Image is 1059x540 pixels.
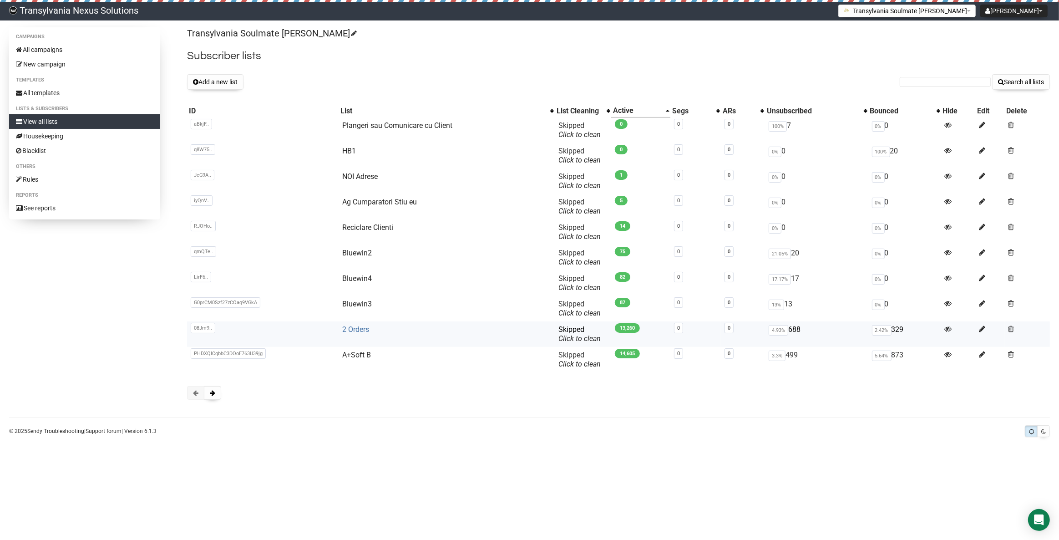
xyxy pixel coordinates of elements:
span: 0% [769,147,781,157]
div: Delete [1007,107,1048,116]
span: Skipped [558,351,601,368]
a: New campaign [9,57,160,71]
a: 0 [728,172,730,178]
button: Search all lists [992,74,1050,90]
td: 0 [868,270,941,296]
div: Active [613,106,662,115]
a: 0 [728,325,730,331]
td: 20 [868,143,941,168]
a: Sendy [27,428,42,434]
a: 0 [728,249,730,255]
li: Others [9,161,160,172]
div: Bounced [870,107,932,116]
div: List Cleaning [557,107,602,116]
span: LirF6.. [191,272,211,282]
span: Skipped [558,172,601,190]
span: qmQTe.. [191,246,216,257]
th: List Cleaning: No sort applied, activate to apply an ascending sort [555,104,611,117]
a: 0 [677,325,680,331]
span: 0 [615,119,628,129]
a: Support forum [86,428,122,434]
span: 4.93% [769,325,788,336]
a: 0 [677,249,680,255]
a: Click to clean [558,258,601,266]
td: 0 [868,219,941,245]
a: 0 [728,274,730,280]
a: Click to clean [558,309,601,317]
a: Click to clean [558,360,601,368]
td: 0 [868,296,941,321]
span: Skipped [558,249,601,266]
td: 873 [868,347,941,372]
a: Click to clean [558,207,601,215]
span: 08Jm9.. [191,323,215,333]
a: Troubleshooting [44,428,84,434]
a: Bluewin4 [342,274,372,283]
button: Add a new list [187,74,243,90]
a: 0 [728,223,730,229]
a: Housekeeping [9,129,160,143]
a: Blacklist [9,143,160,158]
td: 7 [765,117,868,143]
a: 0 [677,172,680,178]
th: Hide: No sort applied, sorting is disabled [941,104,975,117]
a: Bluewin3 [342,300,372,308]
span: 0% [872,300,885,310]
span: 1 [615,170,628,180]
li: Lists & subscribers [9,103,160,114]
div: Open Intercom Messenger [1028,509,1050,531]
span: Skipped [558,223,601,241]
td: 329 [868,321,941,347]
th: Unsubscribed: No sort applied, activate to apply an ascending sort [765,104,868,117]
td: 0 [868,245,941,270]
th: Delete: No sort applied, sorting is disabled [1005,104,1050,117]
span: 82 [615,272,630,282]
a: 0 [728,351,730,357]
span: Skipped [558,325,601,343]
td: 0 [765,143,868,168]
a: Reciclare Clienti [342,223,393,232]
a: Transylvania Soulmate [PERSON_NAME] [187,28,355,39]
a: 0 [677,300,680,306]
a: 0 [677,147,680,153]
p: © 2025 | | | Version 6.1.3 [9,426,157,436]
a: 0 [728,121,730,127]
a: Click to clean [558,130,601,139]
span: 17.17% [769,274,791,285]
span: 5.64% [872,351,892,361]
span: 0% [872,172,885,183]
th: List: No sort applied, activate to apply an ascending sort [339,104,555,117]
td: 0 [868,168,941,194]
a: Plangeri sau Comunicare cu Client [342,121,452,130]
a: 0 [728,300,730,306]
a: Click to clean [558,232,601,241]
a: 0 [677,274,680,280]
span: 0% [769,198,781,208]
a: Click to clean [558,283,601,292]
span: 100% [872,147,890,157]
a: 0 [728,147,730,153]
button: [PERSON_NAME] [980,5,1048,17]
span: 0% [769,172,781,183]
a: 0 [728,198,730,204]
span: aBkjF.. [191,119,212,129]
div: Edit [977,107,1003,116]
th: Bounced: No sort applied, activate to apply an ascending sort [868,104,941,117]
a: Click to clean [558,156,601,164]
a: 0 [677,198,680,204]
a: 0 [677,223,680,229]
span: G0prCM0Szf27zCOaq9VGkA [191,297,260,308]
span: Skipped [558,121,601,139]
th: Segs: No sort applied, activate to apply an ascending sort [670,104,720,117]
img: 586cc6b7d8bc403f0c61b981d947c989 [9,6,17,15]
td: 0 [765,219,868,245]
span: 14 [615,221,630,231]
td: 0 [868,117,941,143]
a: Bluewin2 [342,249,372,257]
div: Hide [943,107,973,116]
span: Skipped [558,300,601,317]
div: Segs [672,107,711,116]
th: ARs: No sort applied, activate to apply an ascending sort [721,104,765,117]
span: iyQnV.. [191,195,213,206]
a: All campaigns [9,42,160,57]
